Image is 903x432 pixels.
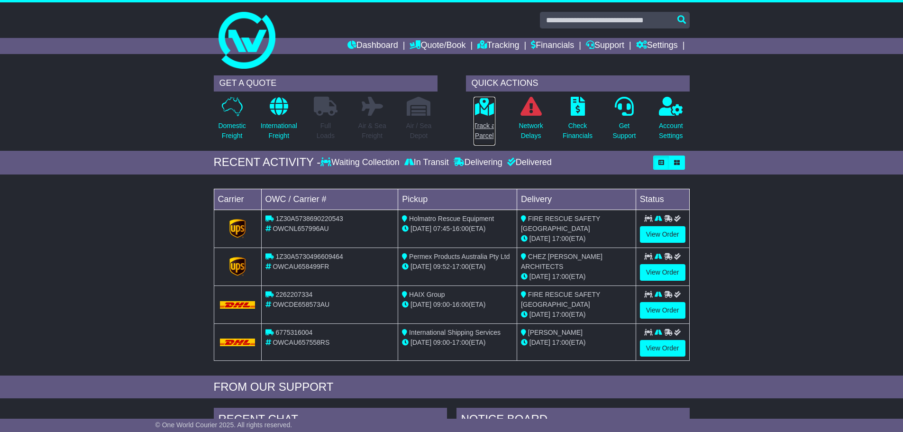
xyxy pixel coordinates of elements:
[358,121,386,141] p: Air & Sea Freight
[214,75,438,92] div: GET A QUOTE
[402,224,513,234] div: - (ETA)
[521,310,632,320] div: (ETA)
[218,121,246,141] p: Domestic Freight
[452,301,469,308] span: 16:00
[519,121,543,141] p: Network Delays
[521,291,600,308] span: FIRE RESCUE SAFETY [GEOGRAPHIC_DATA]
[261,121,297,141] p: International Freight
[220,339,255,346] img: DHL.png
[452,225,469,232] span: 16:00
[452,263,469,270] span: 17:00
[320,157,401,168] div: Waiting Collection
[552,311,569,318] span: 17:00
[474,121,495,141] p: Track a Parcel
[273,301,329,308] span: OWCDE658573AU
[220,301,255,309] img: DHL.png
[402,338,513,348] div: - (ETA)
[640,264,685,281] a: View Order
[521,234,632,244] div: (ETA)
[347,38,398,54] a: Dashboard
[452,339,469,346] span: 17:00
[477,38,519,54] a: Tracking
[410,38,465,54] a: Quote/Book
[433,225,450,232] span: 07:45
[518,96,543,146] a: NetworkDelays
[612,121,636,141] p: Get Support
[563,121,593,141] p: Check Financials
[314,121,337,141] p: Full Loads
[260,96,298,146] a: InternationalFreight
[521,253,602,270] span: CHEZ [PERSON_NAME] ARCHITECTS
[636,38,678,54] a: Settings
[640,340,685,357] a: View Order
[433,301,450,308] span: 09:00
[409,253,510,260] span: Permex Products Australia Pty Ltd
[275,215,343,222] span: 1Z30A5738690220543
[275,291,312,298] span: 2262207334
[466,75,690,92] div: QUICK ACTIONS
[402,262,513,272] div: - (ETA)
[521,272,632,282] div: (ETA)
[273,263,329,270] span: OWCAU658499FR
[229,257,246,276] img: GetCarrierServiceLogo
[406,121,432,141] p: Air / Sea Depot
[658,96,684,146] a: AccountSettings
[410,225,431,232] span: [DATE]
[529,235,550,242] span: [DATE]
[398,189,517,210] td: Pickup
[275,329,312,336] span: 6775316004
[402,300,513,310] div: - (ETA)
[529,273,550,280] span: [DATE]
[433,263,450,270] span: 09:52
[214,156,321,169] div: RECENT ACTIVITY -
[410,339,431,346] span: [DATE]
[659,121,683,141] p: Account Settings
[612,96,636,146] a: GetSupport
[218,96,246,146] a: DomesticFreight
[531,38,574,54] a: Financials
[261,189,398,210] td: OWC / Carrier #
[562,96,593,146] a: CheckFinancials
[640,226,685,243] a: View Order
[552,339,569,346] span: 17:00
[528,329,583,336] span: [PERSON_NAME]
[409,329,501,336] span: International Shipping Services
[552,235,569,242] span: 17:00
[273,225,328,232] span: OWCNL657996AU
[451,157,505,168] div: Delivering
[409,215,494,222] span: Holmatro Rescue Equipment
[529,311,550,318] span: [DATE]
[521,215,600,232] span: FIRE RESCUE SAFETY [GEOGRAPHIC_DATA]
[640,302,685,319] a: View Order
[402,157,451,168] div: In Transit
[529,339,550,346] span: [DATE]
[229,219,246,238] img: GetCarrierServiceLogo
[410,263,431,270] span: [DATE]
[517,189,636,210] td: Delivery
[155,421,292,429] span: © One World Courier 2025. All rights reserved.
[214,380,690,394] div: FROM OUR SUPPORT
[473,96,496,146] a: Track aParcel
[636,189,689,210] td: Status
[409,291,445,298] span: HAIX Group
[275,253,343,260] span: 1Z30A5730496609464
[214,189,261,210] td: Carrier
[521,338,632,348] div: (ETA)
[552,273,569,280] span: 17:00
[586,38,624,54] a: Support
[273,339,329,346] span: OWCAU657558RS
[433,339,450,346] span: 09:00
[410,301,431,308] span: [DATE]
[505,157,552,168] div: Delivered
